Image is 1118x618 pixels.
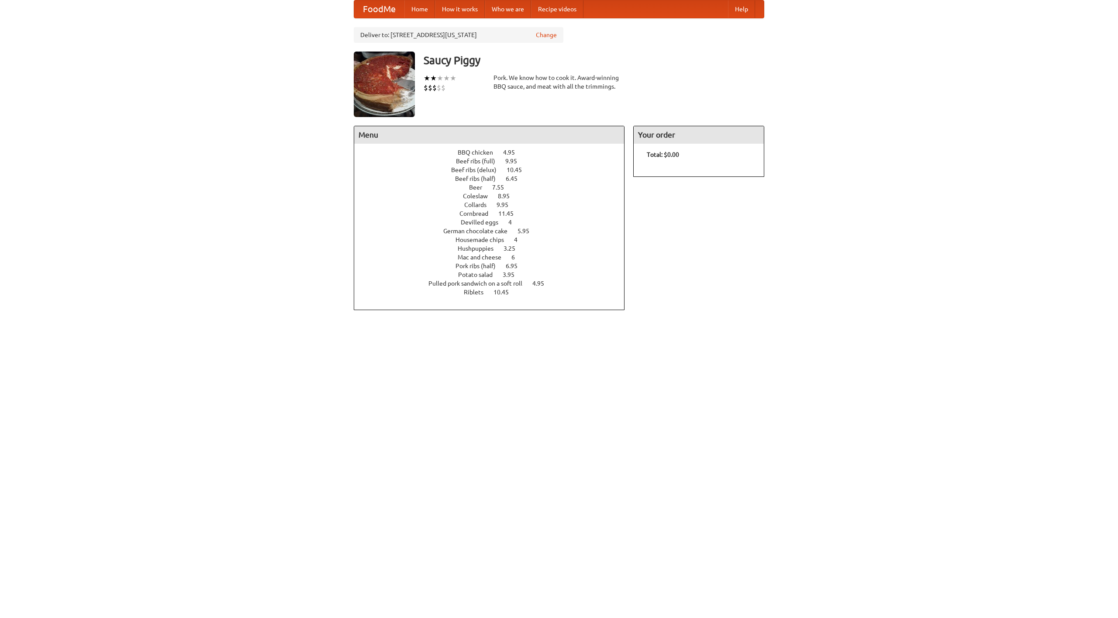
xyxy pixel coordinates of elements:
span: 10.45 [493,289,518,296]
span: 4 [514,236,526,243]
span: 7.55 [492,184,513,191]
span: 9.95 [497,201,517,208]
a: Pork ribs (half) 6.95 [455,262,534,269]
span: Hushpuppies [458,245,502,252]
a: Help [728,0,755,18]
span: Beef ribs (full) [456,158,504,165]
span: 11.45 [498,210,522,217]
a: Cornbread 11.45 [459,210,530,217]
span: German chocolate cake [443,228,516,235]
a: Who we are [485,0,531,18]
a: Pulled pork sandwich on a soft roll 4.95 [428,280,560,287]
a: Devilled eggs 4 [461,219,528,226]
a: Recipe videos [531,0,583,18]
li: $ [432,83,437,93]
span: 3.95 [503,271,523,278]
span: 8.95 [498,193,518,200]
a: Hushpuppies 3.25 [458,245,531,252]
a: Mac and cheese 6 [458,254,531,261]
h4: Menu [354,126,624,144]
span: 4.95 [503,149,524,156]
span: 6.95 [506,262,526,269]
a: Coleslaw 8.95 [463,193,526,200]
a: Housemade chips 4 [455,236,534,243]
a: Riblets 10.45 [464,289,525,296]
li: $ [424,83,428,93]
a: German chocolate cake 5.95 [443,228,545,235]
span: Cornbread [459,210,497,217]
div: Deliver to: [STREET_ADDRESS][US_STATE] [354,27,563,43]
span: Collards [464,201,495,208]
li: ★ [424,73,430,83]
span: Pulled pork sandwich on a soft roll [428,280,531,287]
span: 6 [511,254,524,261]
span: Potato salad [458,271,501,278]
span: Coleslaw [463,193,497,200]
span: Beef ribs (delux) [451,166,505,173]
b: Total: $0.00 [647,151,679,158]
h4: Your order [634,126,764,144]
span: 4 [508,219,521,226]
span: 3.25 [504,245,524,252]
span: Devilled eggs [461,219,507,226]
a: BBQ chicken 4.95 [458,149,531,156]
a: Potato salad 3.95 [458,271,531,278]
a: Beef ribs (full) 9.95 [456,158,533,165]
li: ★ [443,73,450,83]
li: $ [428,83,432,93]
a: Home [404,0,435,18]
span: Riblets [464,289,492,296]
div: Pork. We know how to cook it. Award-winning BBQ sauce, and meat with all the trimmings. [493,73,625,91]
span: Housemade chips [455,236,513,243]
a: Collards 9.95 [464,201,524,208]
span: Pork ribs (half) [455,262,504,269]
span: Beef ribs (half) [455,175,504,182]
a: Beef ribs (half) 6.45 [455,175,534,182]
span: 4.95 [532,280,553,287]
span: 6.45 [506,175,526,182]
span: Beer [469,184,491,191]
li: ★ [430,73,437,83]
span: 9.95 [505,158,526,165]
li: $ [437,83,441,93]
li: $ [441,83,445,93]
span: Mac and cheese [458,254,510,261]
span: 10.45 [507,166,531,173]
a: Beer 7.55 [469,184,520,191]
span: BBQ chicken [458,149,502,156]
a: Change [536,31,557,39]
a: How it works [435,0,485,18]
span: 5.95 [518,228,538,235]
a: FoodMe [354,0,404,18]
img: angular.jpg [354,52,415,117]
li: ★ [437,73,443,83]
h3: Saucy Piggy [424,52,764,69]
li: ★ [450,73,456,83]
a: Beef ribs (delux) 10.45 [451,166,538,173]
